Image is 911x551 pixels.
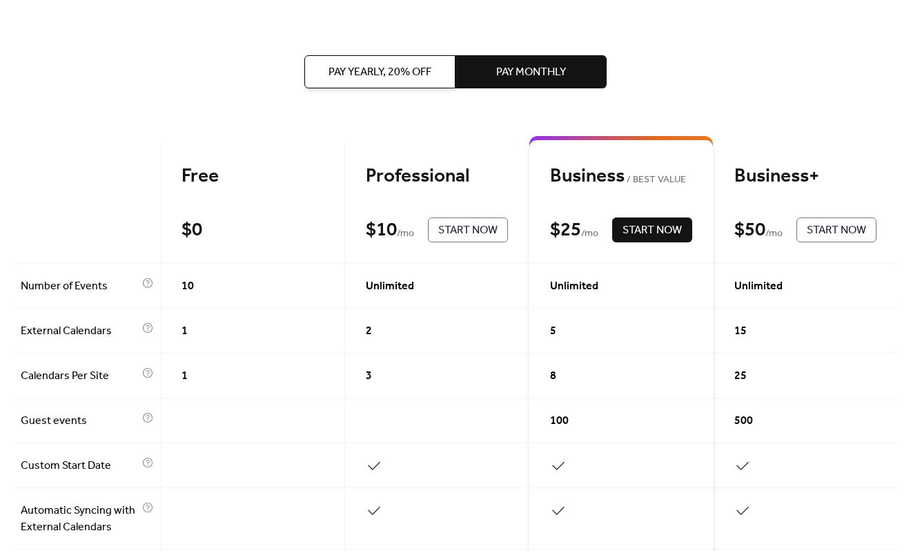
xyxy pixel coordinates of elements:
span: 100 [550,413,569,429]
span: External Calendars [21,323,139,340]
span: / mo [397,226,414,242]
button: Start Now [796,217,876,242]
span: Unlimited [734,278,783,295]
button: Pay Monthly [455,55,607,88]
span: 10 [182,278,194,295]
span: Number of Events [21,278,139,295]
span: 5 [550,323,556,340]
span: Unlimited [550,278,598,295]
span: Automatic Syncing with External Calendars [21,503,139,536]
div: $ 50 [734,218,765,242]
span: Start Now [623,222,682,239]
div: Business [550,164,692,188]
button: Pay Yearly, 20% off [304,55,455,88]
span: 25 [734,368,747,385]
span: Guest events [21,413,139,429]
span: 1 [182,323,188,340]
span: 3 [366,368,372,385]
span: 15 [734,323,747,340]
div: Business+ [734,164,876,188]
span: Calendars Per Site [21,368,139,385]
span: Unlimited [366,278,414,295]
span: Start Now [807,222,866,239]
span: Custom Start Date [21,458,139,474]
div: $ 0 [182,218,202,242]
span: BEST VALUE [625,172,686,188]
span: 2 [366,323,372,340]
span: Pay Monthly [496,64,566,81]
div: $ 25 [550,218,581,242]
button: Start Now [612,217,692,242]
div: Professional [366,164,508,188]
button: Start Now [428,217,508,242]
span: 8 [550,368,556,385]
span: 1 [182,368,188,385]
span: Pay Yearly, 20% off [329,64,431,81]
span: 500 [734,413,753,429]
span: / mo [765,226,783,242]
div: Free [182,164,324,188]
span: / mo [581,226,598,242]
div: $ 10 [366,218,397,242]
span: Start Now [438,222,498,239]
